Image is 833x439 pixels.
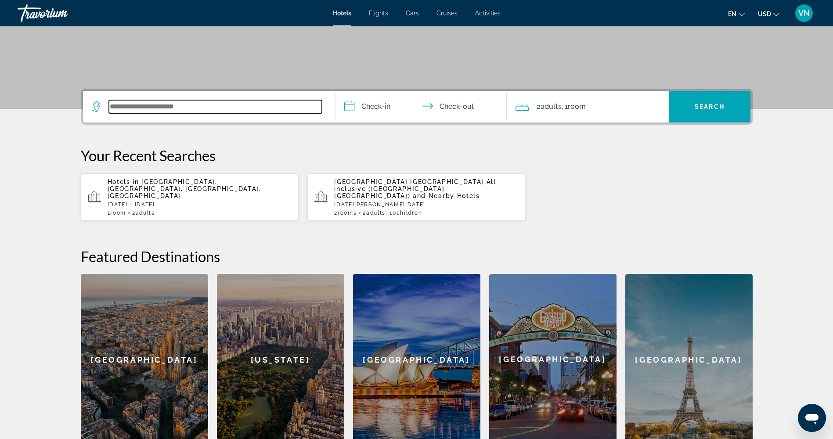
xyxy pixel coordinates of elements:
[695,103,725,110] span: Search
[363,210,386,216] span: 2
[108,202,292,208] p: [DATE] - [DATE]
[307,173,526,221] button: [GEOGRAPHIC_DATA] [GEOGRAPHIC_DATA] All inclusive ([GEOGRAPHIC_DATA], [GEOGRAPHIC_DATA]) and Near...
[798,404,826,432] iframe: Button to launch messaging window
[108,178,261,199] span: [GEOGRAPHIC_DATA], [GEOGRAPHIC_DATA], [GEOGRAPHIC_DATA], [GEOGRAPHIC_DATA]
[386,210,422,216] span: , 10
[758,11,771,18] span: USD
[132,210,155,216] span: 2
[413,192,480,199] span: and Nearby Hotels
[507,91,669,122] button: Travelers: 2 adults, 0 children
[562,101,586,113] span: , 1
[541,102,562,111] span: Adults
[728,11,736,18] span: en
[83,91,750,122] div: Search widget
[758,7,779,20] button: Change currency
[568,102,586,111] span: Room
[108,210,126,216] span: 1
[333,10,351,17] a: Hotels
[436,10,458,17] a: Cruises
[793,4,815,22] button: User Menu
[81,147,753,164] p: Your Recent Searches
[728,7,745,20] button: Change language
[110,210,126,216] span: Room
[136,210,155,216] span: Adults
[334,202,519,208] p: [DATE][PERSON_NAME][DATE]
[475,10,501,17] a: Activities
[108,178,139,185] span: Hotels in
[334,210,357,216] span: 2
[335,91,507,122] button: Check in and out dates
[81,173,299,221] button: Hotels in [GEOGRAPHIC_DATA], [GEOGRAPHIC_DATA], [GEOGRAPHIC_DATA], [GEOGRAPHIC_DATA][DATE] - [DAT...
[338,210,357,216] span: rooms
[397,210,422,216] span: Children
[369,10,388,17] a: Flights
[18,2,105,25] a: Travorium
[334,178,496,199] span: [GEOGRAPHIC_DATA] [GEOGRAPHIC_DATA] All inclusive ([GEOGRAPHIC_DATA], [GEOGRAPHIC_DATA])
[366,210,386,216] span: Adults
[798,9,810,18] span: VN
[406,10,419,17] a: Cars
[81,248,753,265] h2: Featured Destinations
[537,101,562,113] span: 2
[669,91,750,122] button: Search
